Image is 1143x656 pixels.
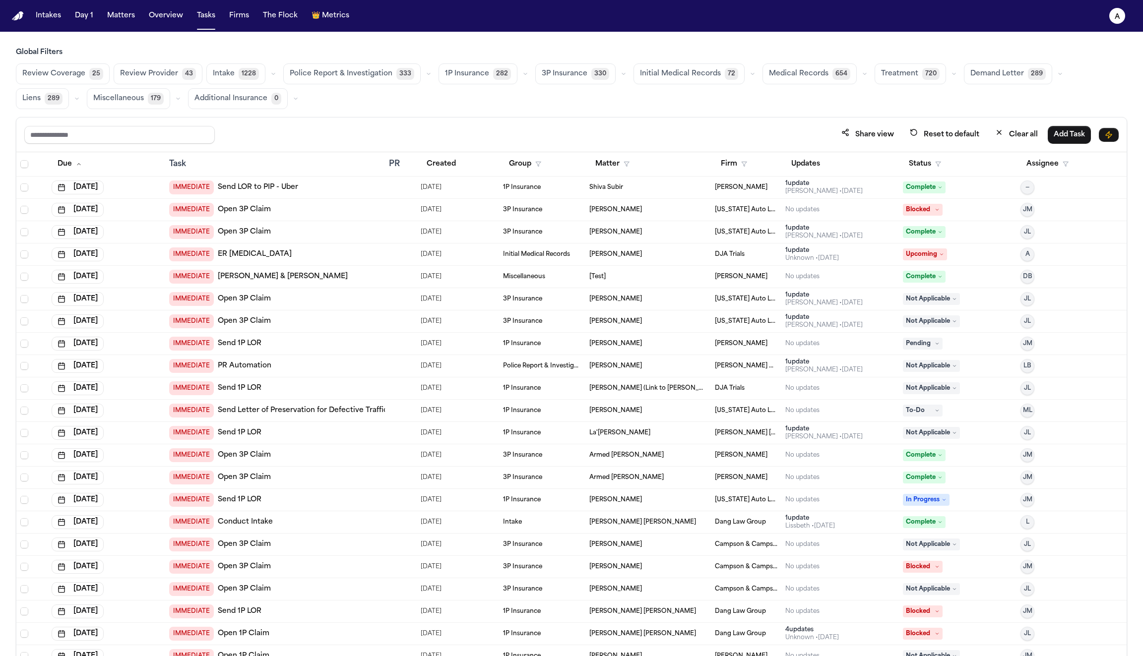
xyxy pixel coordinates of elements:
[45,93,63,105] span: 289
[89,68,103,80] span: 25
[32,7,65,25] button: Intakes
[71,7,97,25] button: Day 1
[145,7,187,25] button: Overview
[835,125,900,144] button: Share view
[103,7,139,25] button: Matters
[114,63,202,84] button: Review Provider43
[769,69,828,79] span: Medical Records
[120,69,178,79] span: Review Provider
[87,88,170,109] button: Miscellaneous179
[16,63,110,84] button: Review Coverage25
[542,69,587,79] span: 3P Insurance
[634,63,745,84] button: Initial Medical Records72
[193,7,219,25] button: Tasks
[535,63,616,84] button: 3P Insurance330
[1028,68,1046,80] span: 289
[964,63,1052,84] button: Demand Letter289
[1099,128,1119,142] button: Immediate Task
[989,125,1044,144] button: Clear all
[12,11,24,21] a: Home
[206,63,265,84] button: Intake1228
[396,68,414,80] span: 333
[194,94,267,104] span: Additional Insurance
[875,63,946,84] button: Treatment720
[725,68,738,80] span: 72
[148,93,164,105] span: 179
[182,68,196,80] span: 43
[445,69,489,79] span: 1P Insurance
[439,63,517,84] button: 1P Insurance282
[225,7,253,25] button: Firms
[970,69,1024,79] span: Demand Letter
[16,88,69,109] button: Liens289
[16,48,1127,58] h3: Global Filters
[283,63,421,84] button: Police Report & Investigation333
[762,63,857,84] button: Medical Records654
[904,125,985,144] button: Reset to default
[213,69,235,79] span: Intake
[922,68,940,80] span: 720
[308,7,353,25] button: crownMetrics
[832,68,850,80] span: 654
[271,93,281,105] span: 0
[290,69,392,79] span: Police Report & Investigation
[22,94,41,104] span: Liens
[12,11,24,21] img: Finch Logo
[881,69,918,79] span: Treatment
[188,88,288,109] button: Additional Insurance0
[259,7,302,25] button: The Flock
[591,68,609,80] span: 330
[1048,126,1091,144] button: Add Task
[640,69,721,79] span: Initial Medical Records
[93,94,144,104] span: Miscellaneous
[239,68,259,80] span: 1228
[493,68,511,80] span: 282
[22,69,85,79] span: Review Coverage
